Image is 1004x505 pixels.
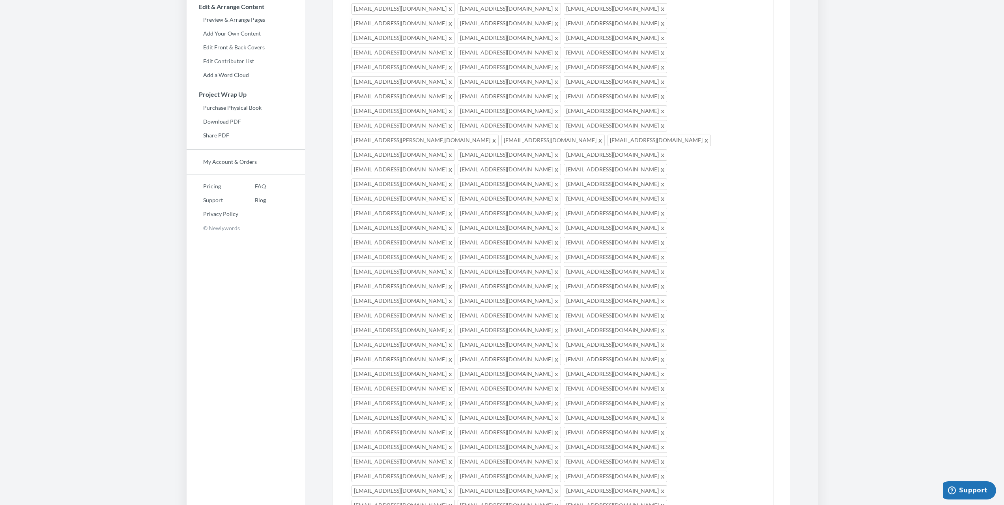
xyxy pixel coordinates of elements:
[564,62,667,73] span: [EMAIL_ADDRESS][DOMAIN_NAME]
[351,91,455,102] span: [EMAIL_ADDRESS][DOMAIN_NAME]
[564,3,667,15] span: [EMAIL_ADDRESS][DOMAIN_NAME]
[458,120,561,131] span: [EMAIL_ADDRESS][DOMAIN_NAME]
[458,18,561,29] span: [EMAIL_ADDRESS][DOMAIN_NAME]
[187,194,238,206] a: Support
[564,383,667,394] span: [EMAIL_ADDRESS][DOMAIN_NAME]
[458,412,561,424] span: [EMAIL_ADDRESS][DOMAIN_NAME]
[351,47,455,58] span: [EMAIL_ADDRESS][DOMAIN_NAME]
[187,102,305,114] a: Purchase Physical Book
[458,310,561,321] span: [EMAIL_ADDRESS][DOMAIN_NAME]
[564,281,667,292] span: [EMAIL_ADDRESS][DOMAIN_NAME]
[564,105,667,117] span: [EMAIL_ADDRESS][DOMAIN_NAME]
[351,412,455,424] span: [EMAIL_ADDRESS][DOMAIN_NAME]
[564,427,667,438] span: [EMAIL_ADDRESS][DOMAIN_NAME]
[187,14,305,26] a: Preview & Arrange Pages
[351,295,455,307] span: [EMAIL_ADDRESS][DOMAIN_NAME]
[351,193,455,205] span: [EMAIL_ADDRESS][DOMAIN_NAME]
[458,164,561,175] span: [EMAIL_ADDRESS][DOMAIN_NAME]
[458,32,561,44] span: [EMAIL_ADDRESS][DOMAIN_NAME]
[351,471,455,482] span: [EMAIL_ADDRESS][DOMAIN_NAME]
[458,456,561,467] span: [EMAIL_ADDRESS][DOMAIN_NAME]
[564,471,667,482] span: [EMAIL_ADDRESS][DOMAIN_NAME]
[238,180,266,192] a: FAQ
[351,281,455,292] span: [EMAIL_ADDRESS][DOMAIN_NAME]
[351,237,455,248] span: [EMAIL_ADDRESS][DOMAIN_NAME]
[458,3,561,15] span: [EMAIL_ADDRESS][DOMAIN_NAME]
[458,383,561,394] span: [EMAIL_ADDRESS][DOMAIN_NAME]
[187,91,305,98] h3: Project Wrap Up
[564,412,667,424] span: [EMAIL_ADDRESS][DOMAIN_NAME]
[564,91,667,102] span: [EMAIL_ADDRESS][DOMAIN_NAME]
[564,32,667,44] span: [EMAIL_ADDRESS][DOMAIN_NAME]
[564,441,667,453] span: [EMAIL_ADDRESS][DOMAIN_NAME]
[458,91,561,102] span: [EMAIL_ADDRESS][DOMAIN_NAME]
[458,266,561,278] span: [EMAIL_ADDRESS][DOMAIN_NAME]
[187,130,305,141] a: Share PDF
[458,76,561,88] span: [EMAIL_ADDRESS][DOMAIN_NAME]
[564,310,667,321] span: [EMAIL_ADDRESS][DOMAIN_NAME]
[564,193,667,205] span: [EMAIL_ADDRESS][DOMAIN_NAME]
[351,120,455,131] span: [EMAIL_ADDRESS][DOMAIN_NAME]
[458,208,561,219] span: [EMAIL_ADDRESS][DOMAIN_NAME]
[458,252,561,263] span: [EMAIL_ADDRESS][DOMAIN_NAME]
[351,266,455,278] span: [EMAIL_ADDRESS][DOMAIN_NAME]
[351,178,455,190] span: [EMAIL_ADDRESS][DOMAIN_NAME]
[564,368,667,380] span: [EMAIL_ADDRESS][DOMAIN_NAME]
[458,485,561,497] span: [EMAIL_ADDRESS][DOMAIN_NAME]
[351,164,455,175] span: [EMAIL_ADDRESS][DOMAIN_NAME]
[564,120,667,131] span: [EMAIL_ADDRESS][DOMAIN_NAME]
[564,325,667,336] span: [EMAIL_ADDRESS][DOMAIN_NAME]
[458,62,561,73] span: [EMAIL_ADDRESS][DOMAIN_NAME]
[458,178,561,190] span: [EMAIL_ADDRESS][DOMAIN_NAME]
[351,456,455,467] span: [EMAIL_ADDRESS][DOMAIN_NAME]
[564,354,667,365] span: [EMAIL_ADDRESS][DOMAIN_NAME]
[564,164,667,175] span: [EMAIL_ADDRESS][DOMAIN_NAME]
[351,76,455,88] span: [EMAIL_ADDRESS][DOMAIN_NAME]
[564,456,667,467] span: [EMAIL_ADDRESS][DOMAIN_NAME]
[564,398,667,409] span: [EMAIL_ADDRESS][DOMAIN_NAME]
[943,481,996,501] iframe: Opens a widget where you can chat to one of our agents
[458,441,561,453] span: [EMAIL_ADDRESS][DOMAIN_NAME]
[564,18,667,29] span: [EMAIL_ADDRESS][DOMAIN_NAME]
[458,47,561,58] span: [EMAIL_ADDRESS][DOMAIN_NAME]
[187,180,238,192] a: Pricing
[351,310,455,321] span: [EMAIL_ADDRESS][DOMAIN_NAME]
[351,354,455,365] span: [EMAIL_ADDRESS][DOMAIN_NAME]
[238,194,266,206] a: Blog
[351,339,455,351] span: [EMAIL_ADDRESS][DOMAIN_NAME]
[187,208,238,220] a: Privacy Policy
[351,105,455,117] span: [EMAIL_ADDRESS][DOMAIN_NAME]
[564,237,667,248] span: [EMAIL_ADDRESS][DOMAIN_NAME]
[564,178,667,190] span: [EMAIL_ADDRESS][DOMAIN_NAME]
[351,135,499,146] span: [EMAIL_ADDRESS][PERSON_NAME][DOMAIN_NAME]
[187,28,305,39] a: Add Your Own Content
[564,149,667,161] span: [EMAIL_ADDRESS][DOMAIN_NAME]
[187,116,305,128] a: Download PDF
[458,105,561,117] span: [EMAIL_ADDRESS][DOMAIN_NAME]
[501,135,605,146] span: [EMAIL_ADDRESS][DOMAIN_NAME]
[458,222,561,234] span: [EMAIL_ADDRESS][DOMAIN_NAME]
[187,222,305,234] p: © Newlywords
[187,3,305,10] h3: Edit & Arrange Content
[351,3,455,15] span: [EMAIL_ADDRESS][DOMAIN_NAME]
[351,427,455,438] span: [EMAIL_ADDRESS][DOMAIN_NAME]
[458,339,561,351] span: [EMAIL_ADDRESS][DOMAIN_NAME]
[351,325,455,336] span: [EMAIL_ADDRESS][DOMAIN_NAME]
[458,354,561,365] span: [EMAIL_ADDRESS][DOMAIN_NAME]
[564,208,667,219] span: [EMAIL_ADDRESS][DOMAIN_NAME]
[564,252,667,263] span: [EMAIL_ADDRESS][DOMAIN_NAME]
[458,281,561,292] span: [EMAIL_ADDRESS][DOMAIN_NAME]
[564,76,667,88] span: [EMAIL_ADDRESS][DOMAIN_NAME]
[564,266,667,278] span: [EMAIL_ADDRESS][DOMAIN_NAME]
[458,237,561,248] span: [EMAIL_ADDRESS][DOMAIN_NAME]
[458,295,561,307] span: [EMAIL_ADDRESS][DOMAIN_NAME]
[458,427,561,438] span: [EMAIL_ADDRESS][DOMAIN_NAME]
[351,252,455,263] span: [EMAIL_ADDRESS][DOMAIN_NAME]
[351,441,455,453] span: [EMAIL_ADDRESS][DOMAIN_NAME]
[458,471,561,482] span: [EMAIL_ADDRESS][DOMAIN_NAME]
[564,222,667,234] span: [EMAIL_ADDRESS][DOMAIN_NAME]
[608,135,711,146] span: [EMAIL_ADDRESS][DOMAIN_NAME]
[351,149,455,161] span: [EMAIL_ADDRESS][DOMAIN_NAME]
[351,368,455,380] span: [EMAIL_ADDRESS][DOMAIN_NAME]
